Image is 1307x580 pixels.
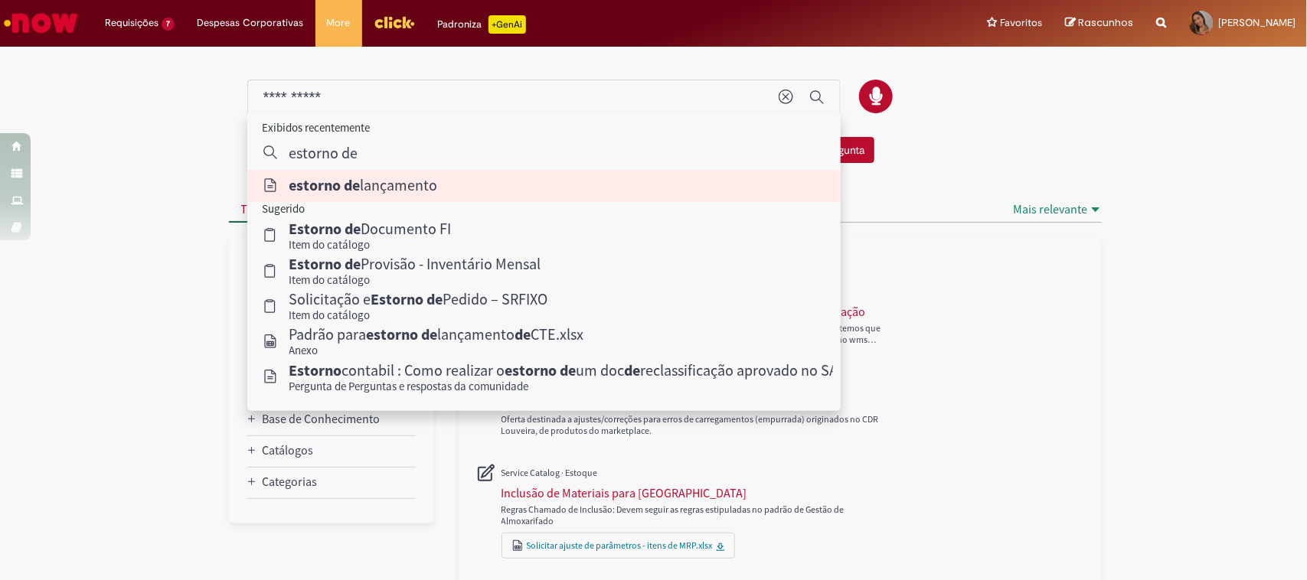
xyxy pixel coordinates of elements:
span: More [327,15,351,31]
span: Favoritos [1000,15,1042,31]
span: 7 [162,18,175,31]
span: Rascunhos [1078,15,1133,30]
p: +GenAi [488,15,526,34]
img: click_logo_yellow_360x200.png [374,11,415,34]
a: Rascunhos [1065,16,1133,31]
span: [PERSON_NAME] [1218,16,1296,29]
div: Padroniza [438,15,526,34]
span: Requisições [105,15,158,31]
span: Despesas Corporativas [198,15,304,31]
img: ServiceNow [2,8,80,38]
